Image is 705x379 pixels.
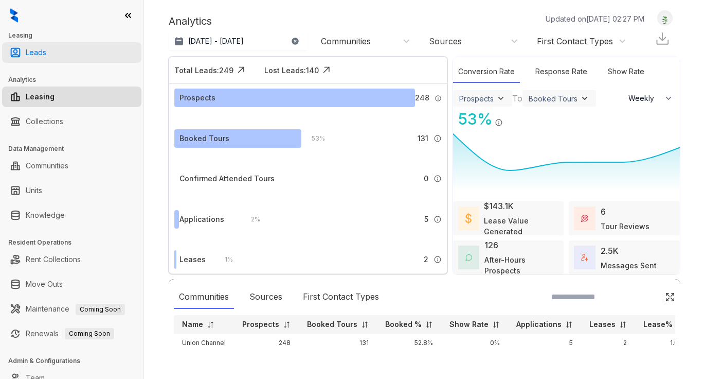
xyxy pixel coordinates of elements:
[385,319,422,330] p: Booked %
[435,95,442,102] img: Info
[441,334,508,352] td: 0%
[424,214,428,225] span: 5
[581,215,588,222] img: TourReviews
[2,87,141,107] li: Leasing
[8,356,143,366] h3: Admin & Configurations
[174,334,234,352] td: Union Channel
[453,108,493,131] div: 53 %
[307,319,357,330] p: Booked Tours
[484,254,558,276] div: After-Hours Prospects
[2,180,141,201] li: Units
[512,92,522,105] div: To
[182,319,203,330] p: Name
[433,175,442,183] img: Info
[188,36,244,46] p: [DATE] - [DATE]
[658,13,672,24] img: UserAvatar
[516,319,562,330] p: Applications
[65,328,114,339] span: Coming Soon
[8,238,143,247] h3: Resident Operations
[169,13,212,29] p: Analytics
[415,92,429,104] span: 248
[589,319,616,330] p: Leases
[2,42,141,63] li: Leads
[537,36,613,47] div: First Contact Types
[503,109,518,125] img: Click Icon
[459,94,494,103] div: Prospects
[233,62,249,78] img: Click Icon
[283,321,291,329] img: sorting
[453,61,520,83] div: Conversion Rate
[234,334,299,352] td: 248
[2,249,141,270] li: Rent Collections
[622,89,680,108] button: Weekly
[2,299,141,319] li: Maintenance
[26,249,81,270] a: Rent Collections
[643,319,673,330] p: Lease%
[581,334,635,352] td: 2
[449,319,489,330] p: Show Rate
[601,221,649,232] div: Tour Reviews
[433,215,442,223] img: Info
[465,254,472,261] img: AfterHoursConversations
[179,254,206,265] div: Leases
[174,65,233,76] div: Total Leads: 249
[418,133,428,144] span: 131
[242,319,279,330] p: Prospects
[2,323,141,344] li: Renewals
[321,36,371,47] div: Communities
[361,321,369,329] img: sorting
[76,304,125,315] span: Coming Soon
[665,292,675,302] img: Click Icon
[508,334,581,352] td: 5
[603,61,649,83] div: Show Rate
[2,274,141,295] li: Move Outs
[298,285,384,309] div: First Contact Types
[214,254,233,265] div: 1 %
[2,205,141,226] li: Knowledge
[643,292,652,301] img: SearchIcon
[179,173,275,184] div: Confirmed Attended Tours
[377,334,441,352] td: 52.8%
[241,214,260,225] div: 2 %
[546,13,644,24] p: Updated on [DATE] 02:27 PM
[465,213,472,223] img: LeaseValue
[26,111,63,132] a: Collections
[26,87,55,107] a: Leasing
[179,133,229,144] div: Booked Tours
[655,31,670,46] img: Download
[8,144,143,153] h3: Data Management
[484,239,498,251] div: 126
[433,255,442,264] img: Info
[424,254,428,265] span: 2
[169,32,308,50] button: [DATE] - [DATE]
[496,93,506,104] img: ViewFilterArrow
[26,274,63,295] a: Move Outs
[2,111,141,132] li: Collections
[484,200,514,212] div: $143.1K
[619,321,627,329] img: sorting
[319,62,334,78] img: Click Icon
[628,93,660,104] span: Weekly
[299,334,377,352] td: 131
[601,205,606,218] div: 6
[565,321,573,329] img: sorting
[601,245,619,257] div: 2.5K
[530,61,592,83] div: Response Rate
[244,285,287,309] div: Sources
[8,31,143,40] h3: Leasing
[2,156,141,176] li: Communities
[424,173,428,184] span: 0
[264,65,319,76] div: Lost Leads: 140
[492,321,500,329] img: sorting
[8,75,143,84] h3: Analytics
[174,285,234,309] div: Communities
[179,92,215,104] div: Prospects
[26,205,65,226] a: Knowledge
[26,42,46,63] a: Leads
[301,133,325,144] div: 53 %
[580,93,590,104] img: ViewFilterArrow
[10,8,18,23] img: logo
[425,321,433,329] img: sorting
[26,156,68,176] a: Communities
[601,260,657,271] div: Messages Sent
